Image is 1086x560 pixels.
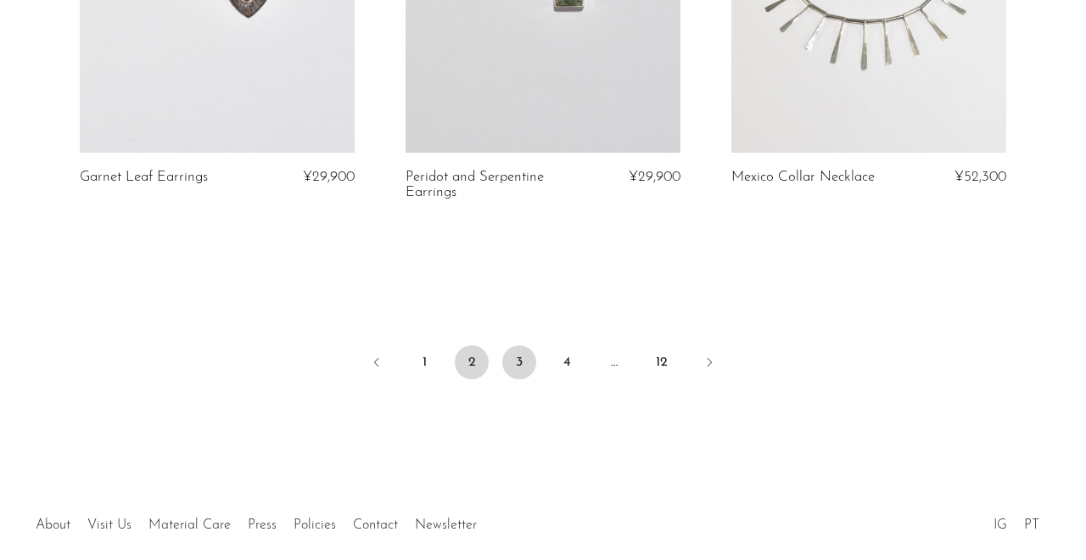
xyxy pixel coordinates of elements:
[360,345,394,383] a: Previous
[407,345,441,379] a: 1
[994,518,1007,532] a: IG
[954,170,1006,184] span: ¥52,300
[731,170,875,185] a: Mexico Collar Necklace
[353,518,398,532] a: Contact
[27,505,485,537] ul: Quick links
[985,505,1048,537] ul: Social Medias
[692,345,726,383] a: Next
[629,170,680,184] span: ¥29,900
[455,345,489,379] span: 2
[406,170,588,201] a: Peridot and Serpentine Earrings
[303,170,355,184] span: ¥29,900
[502,345,536,379] a: 3
[148,518,231,532] a: Material Care
[645,345,679,379] a: 12
[597,345,631,379] span: …
[87,518,132,532] a: Visit Us
[1024,518,1039,532] a: PT
[80,170,208,185] a: Garnet Leaf Earrings
[294,518,336,532] a: Policies
[550,345,584,379] a: 4
[248,518,277,532] a: Press
[36,518,70,532] a: About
